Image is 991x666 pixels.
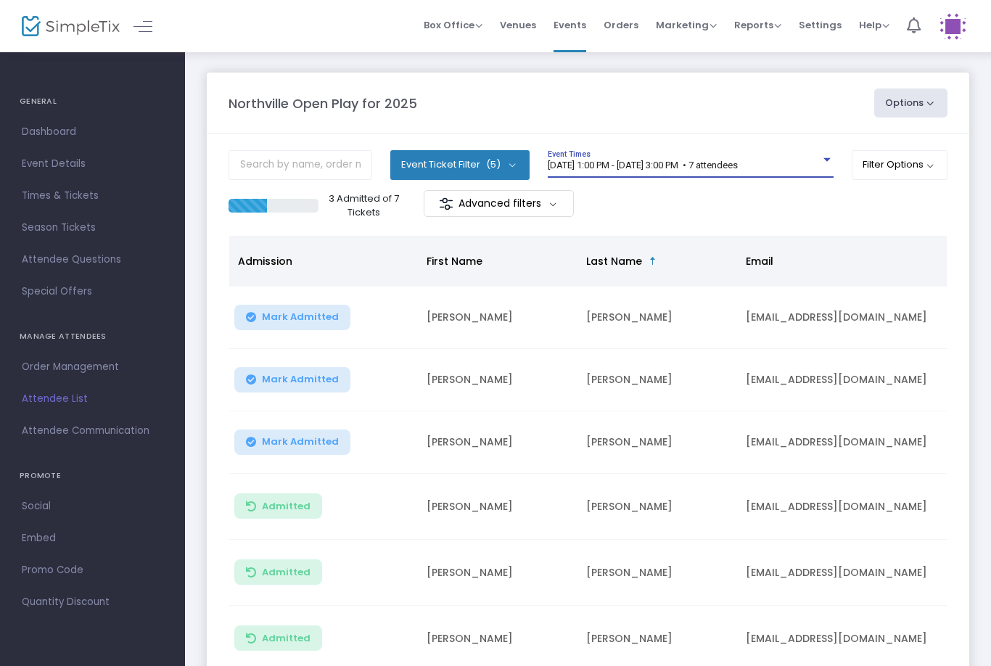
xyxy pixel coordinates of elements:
button: Options [874,89,948,118]
button: Admitted [234,559,322,585]
h4: PROMOTE [20,461,165,490]
span: Help [859,18,889,32]
span: Last Name [586,254,642,268]
span: Sortable [647,255,659,267]
span: Dashboard [22,123,163,141]
input: Search by name, order number, email, ip address [229,150,372,180]
span: Box Office [424,18,482,32]
span: Events [554,7,586,44]
td: [EMAIL_ADDRESS][DOMAIN_NAME] [737,287,955,349]
td: [PERSON_NAME] [577,349,737,411]
td: [PERSON_NAME] [577,287,737,349]
span: Venues [500,7,536,44]
span: Attendee List [22,390,163,408]
span: Special Offers [22,282,163,301]
span: Mark Admitted [262,311,339,323]
h4: MANAGE ATTENDEES [20,322,165,351]
td: [PERSON_NAME] [577,540,737,606]
span: Admitted [262,567,311,578]
td: [PERSON_NAME] [418,540,577,606]
span: Reports [734,18,781,32]
button: Event Ticket Filter(5) [390,150,530,179]
span: [DATE] 1:00 PM - [DATE] 3:00 PM • 7 attendees [548,160,738,170]
span: Admitted [262,501,311,512]
m-panel-title: Northville Open Play for 2025 [229,94,417,113]
td: [EMAIL_ADDRESS][DOMAIN_NAME] [737,474,955,540]
span: Email [746,254,773,268]
button: Admitted [234,493,322,519]
span: Event Details [22,155,163,173]
td: [EMAIL_ADDRESS][DOMAIN_NAME] [737,349,955,411]
span: Marketing [656,18,717,32]
span: Quantity Discount [22,593,163,612]
span: Attendee Communication [22,422,163,440]
span: Mark Admitted [262,374,339,385]
td: [PERSON_NAME] [418,287,577,349]
span: Order Management [22,358,163,377]
p: 3 Admitted of 7 Tickets [324,192,404,220]
button: Mark Admitted [234,367,350,392]
td: [PERSON_NAME] [418,349,577,411]
span: Settings [799,7,842,44]
span: Mark Admitted [262,436,339,448]
td: [PERSON_NAME] [418,474,577,540]
button: Filter Options [852,150,948,179]
span: Season Tickets [22,218,163,237]
td: [EMAIL_ADDRESS][DOMAIN_NAME] [737,540,955,606]
td: [PERSON_NAME] [418,411,577,474]
span: Times & Tickets [22,186,163,205]
span: Admission [238,254,292,268]
span: Attendee Questions [22,250,163,269]
td: [PERSON_NAME] [577,411,737,474]
span: Social [22,497,163,516]
span: Orders [604,7,638,44]
span: Embed [22,529,163,548]
span: (5) [486,159,501,170]
span: First Name [427,254,482,268]
h4: GENERAL [20,87,165,116]
td: [PERSON_NAME] [577,474,737,540]
m-button: Advanced filters [424,190,574,217]
span: Promo Code [22,561,163,580]
button: Mark Admitted [234,305,350,330]
span: Admitted [262,633,311,644]
button: Admitted [234,625,322,651]
img: filter [439,197,453,211]
button: Mark Admitted [234,429,350,455]
td: [EMAIL_ADDRESS][DOMAIN_NAME] [737,411,955,474]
